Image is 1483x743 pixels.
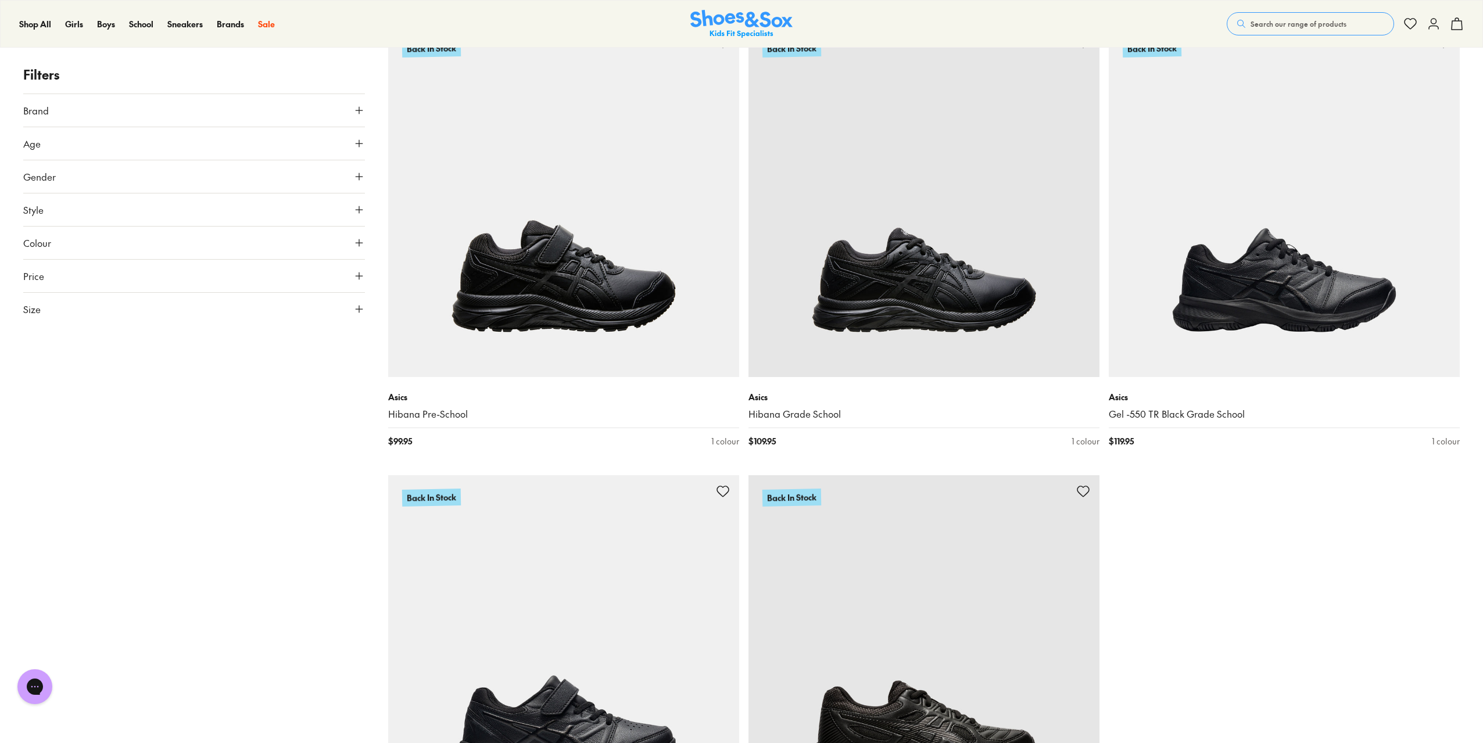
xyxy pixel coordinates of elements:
[258,18,275,30] a: Sale
[690,10,793,38] img: SNS_Logo_Responsive.svg
[23,170,56,184] span: Gender
[762,489,821,507] p: Back In Stock
[23,269,44,283] span: Price
[97,18,115,30] a: Boys
[748,26,1099,377] a: Back In Stock
[402,489,461,507] p: Back In Stock
[23,193,365,226] button: Style
[23,127,365,160] button: Age
[388,391,739,403] p: Asics
[1123,40,1181,58] p: Back In Stock
[23,103,49,117] span: Brand
[129,18,153,30] a: School
[748,435,776,447] span: $ 109.95
[23,227,365,259] button: Colour
[23,160,365,193] button: Gender
[19,18,51,30] a: Shop All
[23,65,365,84] p: Filters
[1072,435,1099,447] div: 1 colour
[167,18,203,30] a: Sneakers
[1109,408,1460,421] a: Gel -550 TR Black Grade School
[748,408,1099,421] a: Hibana Grade School
[1109,435,1134,447] span: $ 119.95
[388,26,739,377] a: Back In Stock
[1227,12,1394,35] button: Search our range of products
[23,137,41,150] span: Age
[12,665,58,708] iframe: Gorgias live chat messenger
[711,435,739,447] div: 1 colour
[1251,19,1346,29] span: Search our range of products
[1432,435,1460,447] div: 1 colour
[65,18,83,30] a: Girls
[388,435,412,447] span: $ 99.95
[1109,391,1460,403] p: Asics
[402,40,461,58] p: Back In Stock
[23,236,51,250] span: Colour
[23,260,365,292] button: Price
[388,408,739,421] a: Hibana Pre-School
[1109,26,1460,377] a: Back In Stock
[23,203,44,217] span: Style
[690,10,793,38] a: Shoes & Sox
[23,302,41,316] span: Size
[23,94,365,127] button: Brand
[748,391,1099,403] p: Asics
[217,18,244,30] a: Brands
[23,293,365,325] button: Size
[762,40,821,58] p: Back In Stock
